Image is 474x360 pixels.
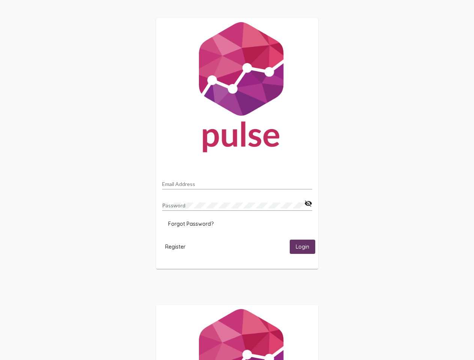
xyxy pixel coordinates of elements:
span: Login [296,244,309,250]
span: Register [165,243,185,250]
mat-icon: visibility_off [304,199,312,208]
span: Forgot Password? [168,220,214,227]
button: Register [159,240,191,253]
button: Login [290,240,315,253]
img: Pulse For Good Logo [156,18,318,160]
button: Forgot Password? [162,217,220,231]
